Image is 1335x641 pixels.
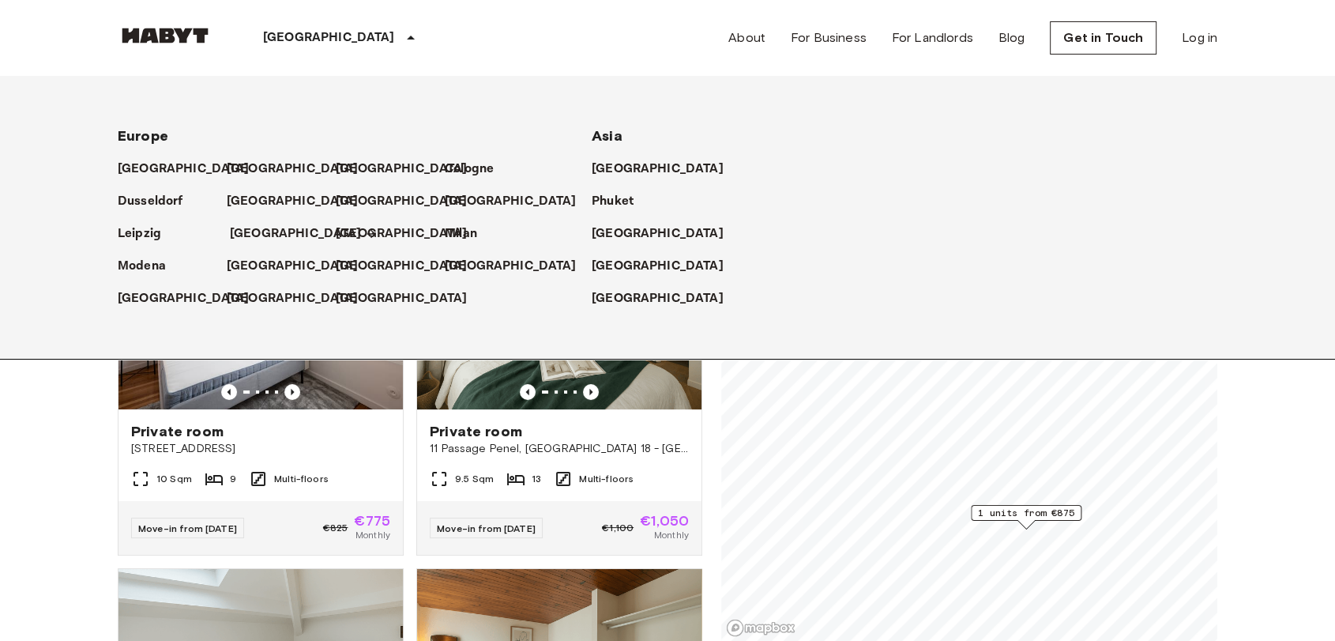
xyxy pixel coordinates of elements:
p: [GEOGRAPHIC_DATA] [336,192,468,211]
a: [GEOGRAPHIC_DATA] [445,192,592,211]
p: Cologne [445,160,494,179]
p: [GEOGRAPHIC_DATA] [336,257,468,276]
p: [GEOGRAPHIC_DATA] [336,224,468,243]
a: [GEOGRAPHIC_DATA] [118,289,265,308]
span: Move-in from [DATE] [138,522,237,534]
span: Multi-floors [274,472,329,486]
button: Previous image [583,384,599,400]
p: [GEOGRAPHIC_DATA] [336,289,468,308]
div: Map marker [971,505,1081,530]
a: [GEOGRAPHIC_DATA] [230,224,378,243]
a: Marketing picture of unit FR-18-011-001-008Previous imagePrevious imagePrivate room11 Passage Pen... [416,219,702,556]
a: [GEOGRAPHIC_DATA] [592,257,739,276]
p: [GEOGRAPHIC_DATA] [230,224,362,243]
p: Dusseldorf [118,192,183,211]
a: Marketing picture of unit FR-18-004-001-04Previous imagePrevious imagePrivate room[STREET_ADDRESS... [118,219,404,556]
span: €775 [354,514,390,528]
p: [GEOGRAPHIC_DATA] [445,192,577,211]
a: For Landlords [892,28,973,47]
a: [GEOGRAPHIC_DATA] [592,160,739,179]
span: Europe [118,127,168,145]
p: [GEOGRAPHIC_DATA] [118,160,250,179]
a: Leipzig [118,224,177,243]
p: [GEOGRAPHIC_DATA] [118,289,250,308]
p: [GEOGRAPHIC_DATA] [227,257,359,276]
p: [GEOGRAPHIC_DATA] [227,289,359,308]
a: [GEOGRAPHIC_DATA] [227,192,374,211]
span: Monthly [654,528,689,542]
span: 10 Sqm [156,472,192,486]
a: [GEOGRAPHIC_DATA] [592,224,739,243]
a: Milan [445,224,493,243]
a: Get in Touch [1050,21,1156,55]
span: 11 Passage Penel, [GEOGRAPHIC_DATA] 18 - [GEOGRAPHIC_DATA] [430,441,689,457]
img: Habyt [118,28,212,43]
a: [GEOGRAPHIC_DATA] [227,289,374,308]
button: Previous image [520,384,536,400]
a: [GEOGRAPHIC_DATA] [118,160,265,179]
a: [GEOGRAPHIC_DATA] [445,257,592,276]
a: Dusseldorf [118,192,199,211]
span: 9.5 Sqm [455,472,494,486]
p: Leipzig [118,224,161,243]
p: Phuket [592,192,634,211]
p: [GEOGRAPHIC_DATA] [445,257,577,276]
a: Cologne [445,160,510,179]
a: About [728,28,765,47]
a: Log in [1182,28,1217,47]
span: 1 units from €875 [978,506,1074,520]
a: Blog [998,28,1025,47]
a: [GEOGRAPHIC_DATA] [227,160,374,179]
span: €825 [323,521,348,535]
a: [GEOGRAPHIC_DATA] [336,224,483,243]
a: [GEOGRAPHIC_DATA] [336,192,483,211]
a: Phuket [592,192,649,211]
a: Modena [118,257,182,276]
span: [STREET_ADDRESS] [131,441,390,457]
p: Modena [118,257,166,276]
a: [GEOGRAPHIC_DATA] [227,257,374,276]
button: Previous image [284,384,300,400]
p: Milan [445,224,477,243]
span: Multi-floors [579,472,634,486]
p: [GEOGRAPHIC_DATA] [592,224,724,243]
p: [GEOGRAPHIC_DATA] [263,28,395,47]
span: Private room [430,422,522,441]
a: For Business [791,28,867,47]
p: [GEOGRAPHIC_DATA] [227,192,359,211]
a: Mapbox logo [726,619,795,637]
a: [GEOGRAPHIC_DATA] [592,289,739,308]
span: 13 [532,472,541,486]
span: Asia [592,127,622,145]
span: Monthly [355,528,390,542]
span: Private room [131,422,224,441]
a: [GEOGRAPHIC_DATA] [336,289,483,308]
p: [GEOGRAPHIC_DATA] [592,160,724,179]
p: [GEOGRAPHIC_DATA] [336,160,468,179]
span: Move-in from [DATE] [437,522,536,534]
p: [GEOGRAPHIC_DATA] [592,257,724,276]
a: [GEOGRAPHIC_DATA] [336,257,483,276]
a: [GEOGRAPHIC_DATA] [336,160,483,179]
span: 9 [230,472,236,486]
p: [GEOGRAPHIC_DATA] [227,160,359,179]
button: Previous image [221,384,237,400]
span: €1,050 [640,514,689,528]
p: [GEOGRAPHIC_DATA] [592,289,724,308]
span: €1,100 [602,521,634,535]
